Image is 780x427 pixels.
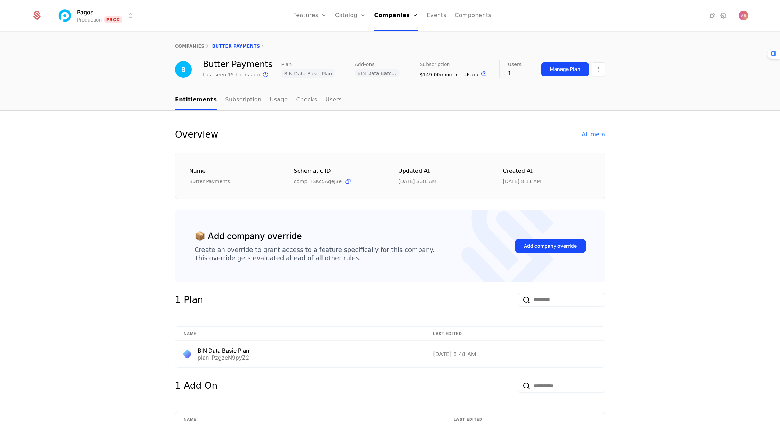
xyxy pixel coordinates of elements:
nav: Main [175,90,605,110]
div: Butter Payments [203,60,272,68]
div: All meta [582,130,605,139]
div: plan_PzgzeN9pyZ2 [198,355,249,360]
button: Manage Plan [541,62,589,76]
span: Users [508,62,522,67]
img: Andy Barker [739,11,748,20]
a: Checks [296,90,317,110]
div: 1 Add On [175,379,217,393]
button: Open user button [739,11,748,20]
th: Last edited [445,412,605,427]
a: Entitlements [175,90,217,110]
div: Schematic ID [294,167,382,175]
a: Settings [719,11,727,20]
a: Integrations [708,11,716,20]
div: BIN Data Basic Plan [198,348,249,353]
a: companies [175,44,205,49]
a: Usage [270,90,288,110]
div: $149.00/month [420,69,488,78]
span: BIN Data Basic Plan [281,69,335,78]
th: Name [175,412,445,427]
img: Butter Payments [175,61,192,78]
div: Updated at [398,167,486,175]
button: Add company override [515,239,586,253]
span: + Usage [459,72,480,77]
ul: Choose Sub Page [175,90,342,110]
button: Select environment [59,8,135,23]
div: Add company override [524,243,577,249]
div: 3/28/25, 8:11 AM [503,178,541,185]
div: Production [77,16,102,23]
th: Name [175,327,425,341]
div: 1 Plan [175,293,203,307]
div: 📦 Add company override [194,230,302,243]
span: Plan [281,62,292,67]
a: Subscription [225,90,261,110]
button: Select action [592,62,605,76]
div: 1 [508,69,522,78]
div: Name [189,167,277,175]
div: Butter Payments [189,178,277,185]
span: comp_TSKc5AqeJ3e [294,178,342,185]
a: Users [325,90,342,110]
span: Add-ons [355,62,374,67]
span: Prod [104,16,122,23]
img: Pagos [57,7,73,24]
span: Pagos [77,8,94,16]
div: 8/13/25, 3:31 AM [398,178,436,185]
div: Created at [503,167,591,175]
div: Create an override to grant access to a feature specifically for this company. This override gets... [194,246,435,262]
span: BIN Data Batch File - Legacy [355,69,400,77]
th: Last edited [425,327,605,341]
div: [DATE] 8:48 AM [433,351,596,357]
div: Manage Plan [550,66,580,73]
div: Last seen 15 hours ago [203,71,260,78]
div: Overview [175,128,218,141]
span: Subscription [420,62,450,67]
